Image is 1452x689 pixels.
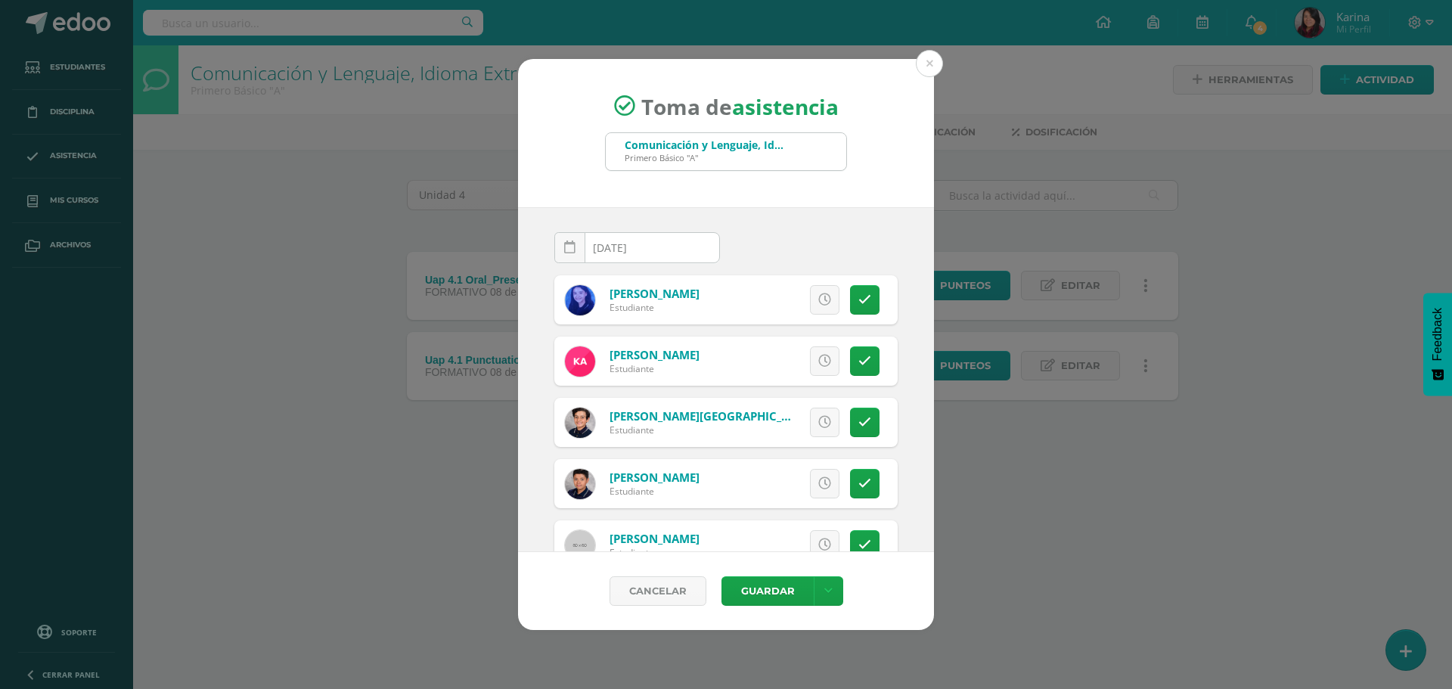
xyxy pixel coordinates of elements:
[610,286,700,301] a: [PERSON_NAME]
[565,530,595,560] img: 60x60
[1423,293,1452,396] button: Feedback - Mostrar encuesta
[641,92,839,120] span: Toma de
[610,424,791,436] div: Estudiante
[610,408,815,424] a: [PERSON_NAME][GEOGRAPHIC_DATA]
[1431,308,1444,361] span: Feedback
[610,576,706,606] a: Cancelar
[610,301,700,314] div: Estudiante
[625,138,783,152] div: Comunicación y Lenguaje, Idioma Extranjero Inglés
[610,362,700,375] div: Estudiante
[916,50,943,77] button: Close (Esc)
[565,408,595,438] img: 33f9c68d24a6f6dcfbf475237ac1d337.png
[606,133,846,170] input: Busca un grado o sección aquí...
[732,92,839,120] strong: asistencia
[565,469,595,499] img: 354a4e2e9604b7cb9fc638347ca4c800.png
[610,531,700,546] a: [PERSON_NAME]
[565,285,595,315] img: a0b8d01e7256fb01f0844160022b3033.png
[610,470,700,485] a: [PERSON_NAME]
[555,233,719,262] input: Fecha de Inasistencia
[610,347,700,362] a: [PERSON_NAME]
[625,152,783,163] div: Primero Básico "A"
[610,485,700,498] div: Estudiante
[610,546,700,559] div: Estudiante
[565,346,595,377] img: 3bdd1d7795c86719c3225e290c3efda6.png
[721,576,814,606] button: Guardar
